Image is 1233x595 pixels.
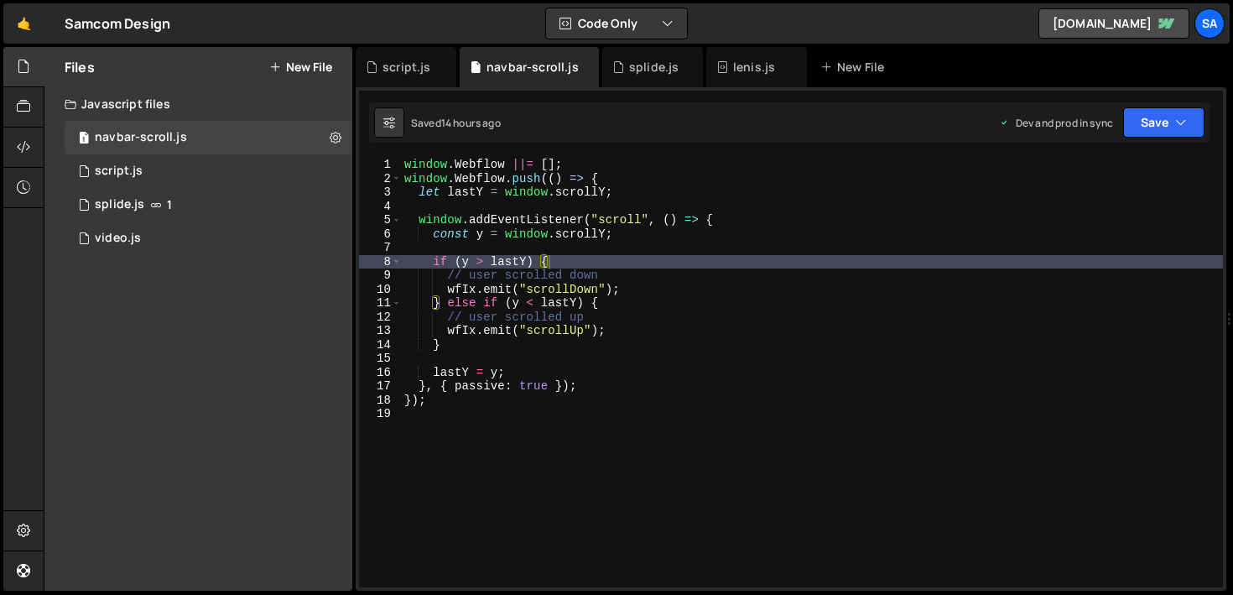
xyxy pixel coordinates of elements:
[65,58,95,76] h2: Files
[79,133,89,146] span: 1
[3,3,44,44] a: 🤙
[65,222,352,255] div: 14806/45268.js
[65,13,170,34] div: Samcom Design
[411,116,501,130] div: Saved
[359,394,402,408] div: 18
[359,269,402,283] div: 9
[359,379,402,394] div: 17
[359,255,402,269] div: 8
[359,407,402,421] div: 19
[441,116,501,130] div: 14 hours ago
[95,231,141,246] div: video.js
[359,200,402,214] div: 4
[359,366,402,380] div: 16
[359,213,402,227] div: 5
[733,59,775,76] div: lenis.js
[269,60,332,74] button: New File
[359,324,402,338] div: 13
[65,154,352,188] div: 14806/38397.js
[486,59,579,76] div: navbar-scroll.js
[546,8,687,39] button: Code Only
[95,164,143,179] div: script.js
[359,158,402,172] div: 1
[167,198,172,211] span: 1
[382,59,430,76] div: script.js
[44,87,352,121] div: Javascript files
[359,338,402,352] div: 14
[359,172,402,186] div: 2
[359,185,402,200] div: 3
[1123,107,1204,138] button: Save
[999,116,1113,130] div: Dev and prod in sync
[629,59,679,76] div: splide.js
[359,283,402,297] div: 10
[359,227,402,242] div: 6
[359,311,402,325] div: 12
[359,296,402,311] div: 11
[359,241,402,255] div: 7
[820,59,891,76] div: New File
[65,188,352,222] div: 14806/45266.js
[95,130,187,145] div: navbar-scroll.js
[95,197,144,212] div: splide.js
[1038,8,1189,39] a: [DOMAIN_NAME]
[65,121,352,154] div: 14806/45291.js
[359,352,402,366] div: 15
[1194,8,1225,39] a: SA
